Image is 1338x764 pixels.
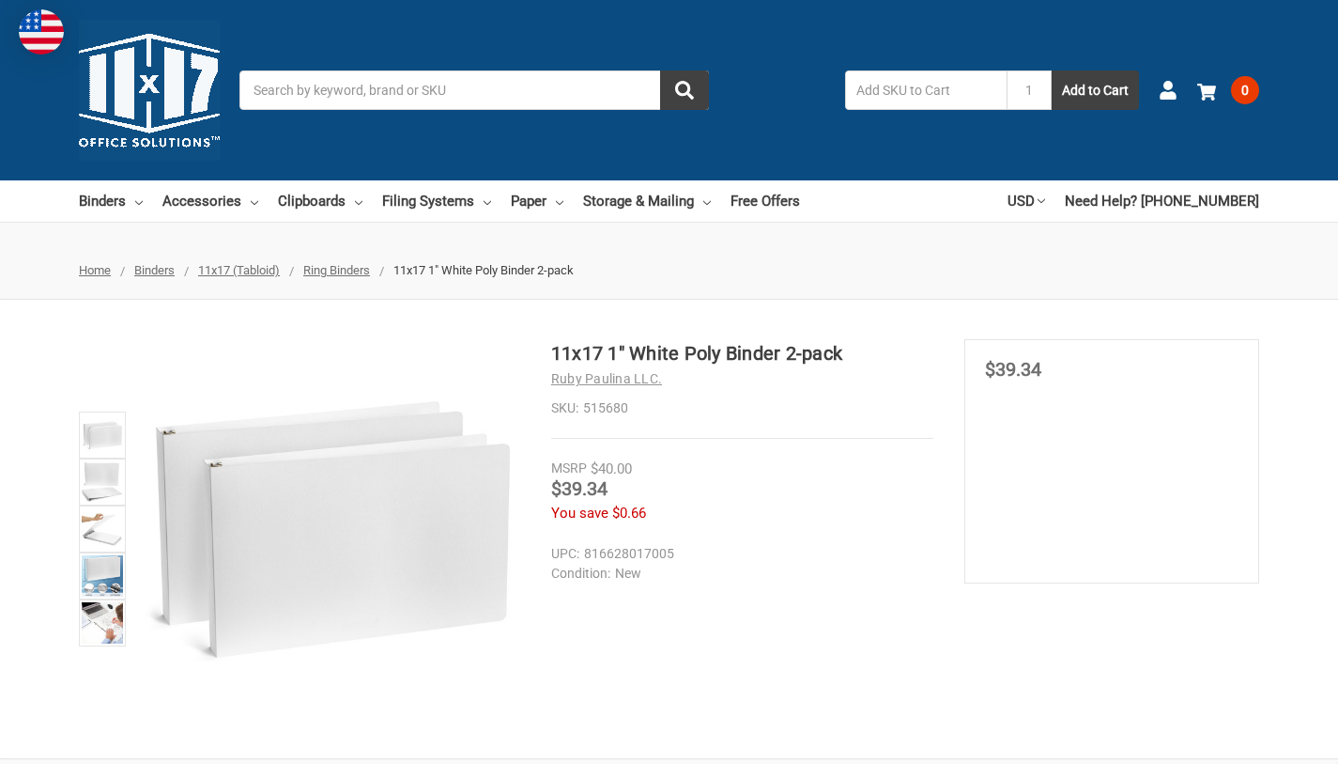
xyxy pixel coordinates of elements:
a: Ring Binders [303,263,370,277]
a: 11x17 (Tabloid) [198,263,280,277]
img: 11x17 1" White Poly Binder 2-pack [141,339,520,719]
dt: Condition: [551,564,610,584]
button: Add to Cart [1052,70,1139,110]
span: You save [551,505,608,522]
dd: 816628017005 [551,544,925,564]
dt: UPC: [551,544,579,564]
span: $39.34 [551,477,607,500]
a: Home [79,263,111,277]
a: Filing Systems [382,180,491,222]
img: 11x17 white poly binder with a durable cover, shown open and closed for detailed view. [82,508,123,550]
a: Need Help? [PHONE_NUMBER] [1065,180,1259,222]
a: Ruby Paulina LLC. [551,371,662,386]
a: Storage & Mailing [583,180,711,222]
dd: 515680 [551,398,933,418]
img: 11x17 1" White Poly Binder 2-pack [82,414,123,456]
span: 11x17 1" White Poly Binder 2-pack [393,263,574,277]
h1: 11x17 1" White Poly Binder 2-pack [551,339,933,367]
a: 0 [1197,66,1259,115]
img: 11x17 1" White Poly Binder 2-pack [82,602,123,644]
div: MSRP [551,459,587,478]
a: Clipboards [278,180,362,222]
a: Binders [79,180,143,222]
span: $39.34 [985,358,1041,381]
img: 11x17 1" White Poly Binder 2-pack [82,555,123,597]
span: $0.66 [612,505,646,522]
span: 0 [1231,76,1259,104]
img: duty and tax information for United States [19,9,64,55]
img: 11x17 1" White Poly Binder 2-pack [82,461,123,503]
a: Free Offers [731,180,800,222]
a: Paper [511,180,563,222]
img: 11x17.com [79,20,220,161]
a: Binders [134,263,175,277]
dt: SKU: [551,398,578,418]
a: Accessories [162,180,258,222]
dd: New [551,564,925,584]
span: $40.00 [591,460,632,477]
input: Add SKU to Cart [845,70,1007,110]
input: Search by keyword, brand or SKU [239,70,709,110]
a: USD [1007,180,1045,222]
